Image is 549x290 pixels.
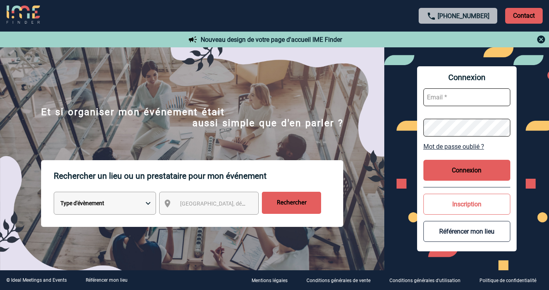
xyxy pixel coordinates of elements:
[245,277,300,284] a: Mentions légales
[427,11,436,21] img: call-24-px.png
[86,277,128,283] a: Référencer mon lieu
[252,278,288,284] p: Mentions légales
[423,194,510,215] button: Inscription
[300,277,383,284] a: Conditions générales de vente
[438,12,489,20] a: [PHONE_NUMBER]
[423,73,510,82] span: Connexion
[6,277,67,283] div: © Ideal Meetings and Events
[423,221,510,242] button: Référencer mon lieu
[54,160,343,192] p: Rechercher un lieu ou un prestataire pour mon événement
[383,277,473,284] a: Conditions générales d'utilisation
[479,278,536,284] p: Politique de confidentialité
[262,192,321,214] input: Rechercher
[423,160,510,181] button: Connexion
[505,8,543,24] p: Contact
[180,200,290,207] span: [GEOGRAPHIC_DATA], département, région...
[306,278,370,284] p: Conditions générales de vente
[423,143,510,150] a: Mot de passe oublié ?
[423,88,510,106] input: Email *
[473,277,549,284] a: Politique de confidentialité
[389,278,461,284] p: Conditions générales d'utilisation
